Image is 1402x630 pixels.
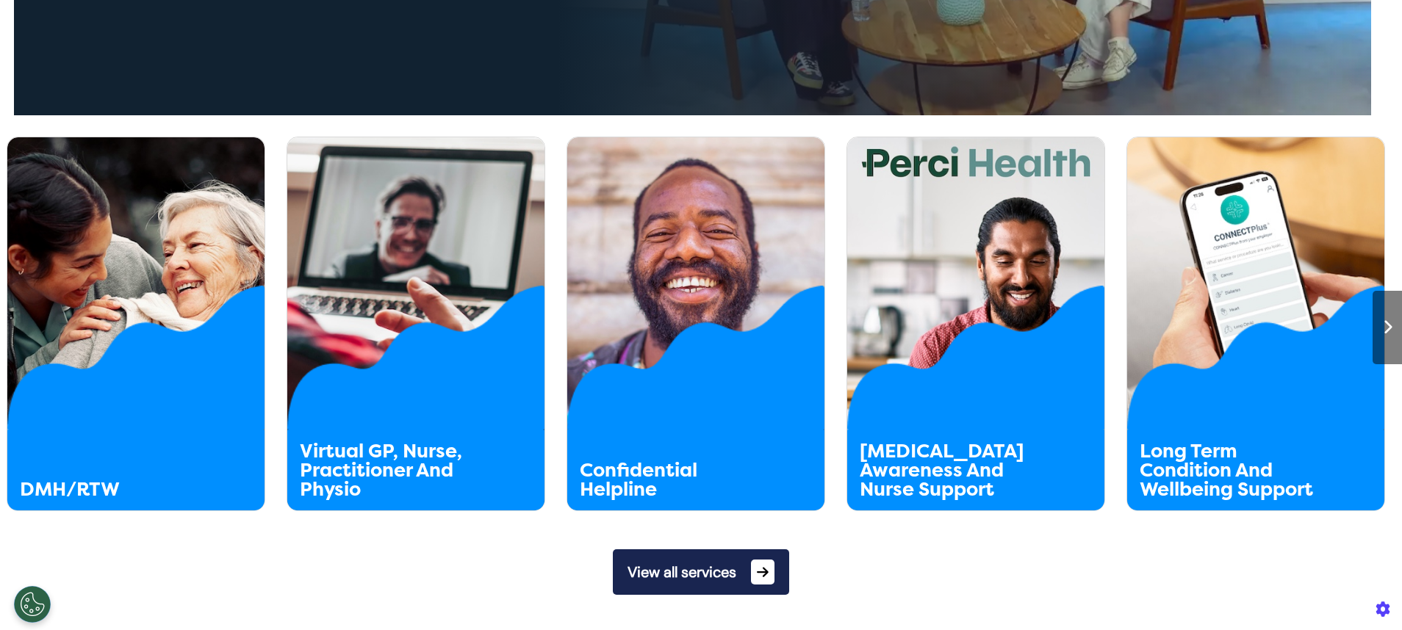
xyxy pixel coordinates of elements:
[613,549,789,595] button: View all services
[14,586,51,623] button: Open Preferences
[1140,442,1320,499] div: Long Term Condition And Wellbeing Support
[300,442,480,499] div: Virtual GP, Nurse, Practitioner And Physio
[860,442,1040,499] div: [MEDICAL_DATA] Awareness And Nurse Support
[20,480,200,499] div: DMH/RTW
[580,461,760,499] div: Confidential Helpline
